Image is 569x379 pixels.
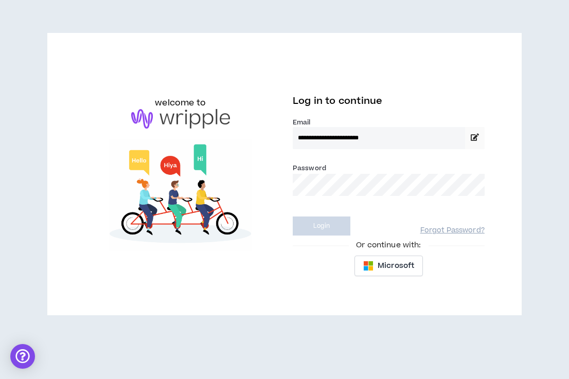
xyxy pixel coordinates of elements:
[10,344,35,369] div: Open Intercom Messenger
[354,256,423,276] button: Microsoft
[420,226,485,236] a: Forgot Password?
[131,109,230,129] img: logo-brand.png
[293,118,485,127] label: Email
[349,240,428,251] span: Or continue with:
[84,139,276,251] img: Welcome to Wripple
[293,95,382,107] span: Log in to continue
[293,164,326,173] label: Password
[155,97,206,109] h6: welcome to
[293,216,350,236] button: Login
[378,260,414,272] span: Microsoft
